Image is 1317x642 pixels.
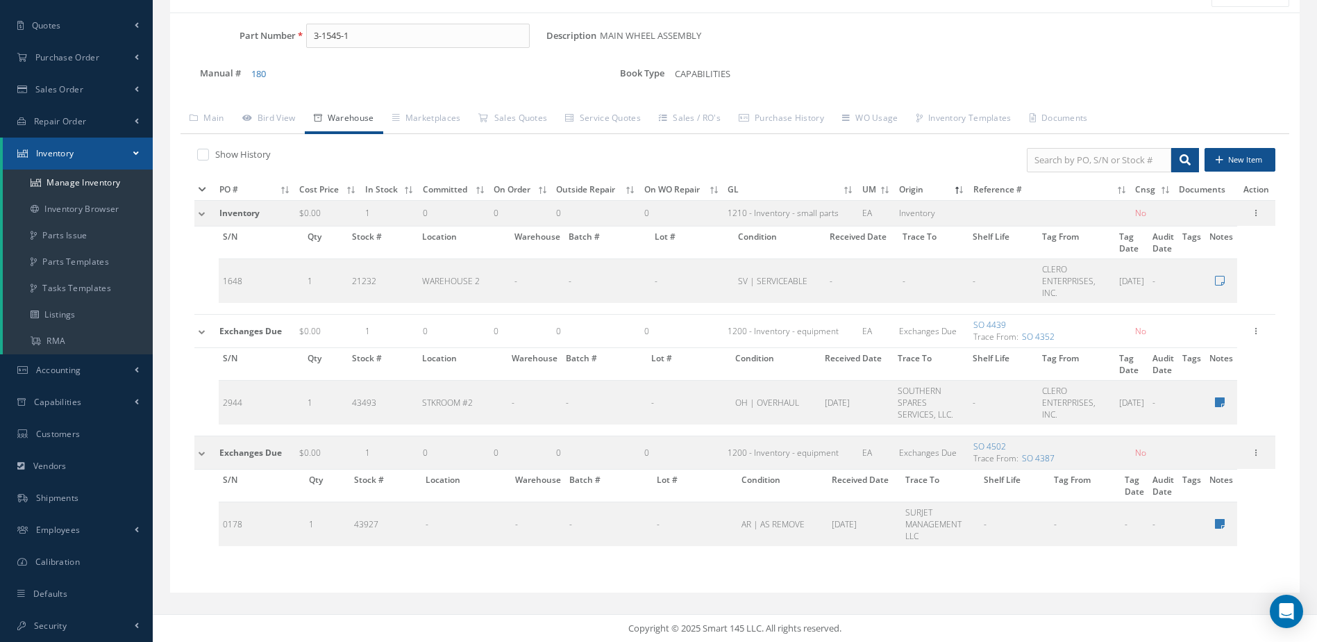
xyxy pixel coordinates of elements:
[3,196,153,222] a: Inventory Browser
[901,502,979,546] td: SURJET MANAGEMENT LLC
[1022,452,1055,464] a: SO 4387
[1038,380,1115,425] td: CLERO ENTERPRISES, INC.
[32,19,61,31] span: Quotes
[1115,348,1148,381] th: Tag Date
[426,518,428,530] span: -
[730,105,833,134] a: Purchase History
[489,201,552,227] td: 0
[723,201,858,227] td: 1210 - Inventory - small parts
[1022,331,1055,343] a: SO 4352
[653,502,738,546] td: -
[675,67,730,80] span: CAPABILITIES
[419,436,490,469] td: 0
[36,524,81,536] span: Employees
[34,620,67,632] span: Security
[1205,227,1237,259] th: Notes
[552,201,639,227] td: 0
[562,348,648,381] th: Batch #
[3,222,153,249] a: Parts Issue
[1050,470,1120,502] th: Tag From
[489,436,552,469] td: 0
[647,348,730,381] th: Lot #
[973,441,1006,452] a: SO 4502
[1270,595,1303,628] div: Open Intercom Messenger
[35,83,83,95] span: Sales Order
[3,138,153,170] a: Inventory
[1121,502,1148,546] td: -
[723,436,858,469] td: 1200 - Inventory - equipment
[1148,502,1178,546] td: -
[1205,148,1275,172] button: New Item
[219,325,282,337] span: Exchanges Due
[640,201,724,227] td: 0
[895,315,969,347] td: Exchanges Due
[36,147,74,159] span: Inventory
[303,380,348,425] td: 1
[489,315,552,347] td: 0
[361,179,419,201] th: In Stock
[215,179,295,201] th: PO #
[295,315,361,347] td: $0.00
[170,31,296,41] label: Part Number
[1205,348,1237,381] th: Notes
[383,105,470,134] a: Marketplaces
[36,364,81,376] span: Accounting
[233,105,305,134] a: Bird View
[980,502,1050,546] td: -
[968,380,1038,425] td: -
[1148,348,1178,381] th: Audit Date
[1148,227,1178,259] th: Audit Date
[1205,470,1237,502] th: Notes
[212,148,271,160] label: Show History
[1175,179,1236,201] th: Documents
[562,380,648,425] td: -
[219,447,282,459] span: Exchanges Due
[723,179,858,201] th: GL
[898,227,968,259] th: Trace To
[1178,348,1205,381] th: Tags
[828,470,901,502] th: Received Date
[422,275,480,287] span: WAREHOUSE 2
[821,348,894,381] th: Received Date
[219,348,303,381] th: S/N
[651,227,734,259] th: Lot #
[564,227,651,259] th: Batch #
[858,201,895,227] td: EA
[305,502,350,546] td: 1
[894,348,968,381] th: Trace To
[552,179,639,201] th: Outside Repair
[653,470,738,502] th: Lot #
[1135,325,1146,337] span: No
[510,227,564,259] th: Warehouse
[1135,207,1146,219] span: No
[219,227,303,259] th: S/N
[34,115,87,127] span: Repair Order
[1021,105,1097,134] a: Documents
[968,348,1038,381] th: Shelf Life
[821,380,894,425] td: [DATE]
[1148,258,1178,303] td: -
[833,105,907,134] a: WO Usage
[556,105,650,134] a: Service Quotes
[1178,227,1205,259] th: Tags
[170,65,241,81] label: Manual #
[36,492,79,504] span: Shipments
[969,179,1132,201] th: Reference #
[973,331,1018,343] span: Trace From:
[895,436,969,469] td: Exchanges Due
[361,201,419,227] td: 1
[825,258,898,303] td: -
[1178,470,1205,502] th: Tags
[640,315,724,347] td: 0
[348,380,418,425] td: 43493
[737,502,828,546] td: AR | AS REMOVE
[3,275,153,302] a: Tasks Templates
[968,227,1038,259] th: Shelf Life
[303,227,348,259] th: Qty
[895,201,969,227] td: Inventory
[219,470,305,502] th: S/N
[895,179,969,201] th: Origin
[219,207,260,219] span: Inventory
[973,319,1006,331] a: SO 4439
[305,105,383,134] a: Warehouse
